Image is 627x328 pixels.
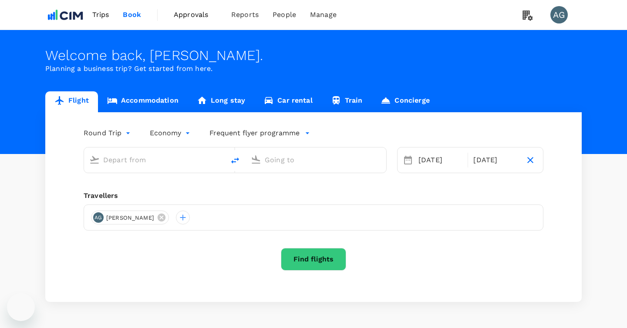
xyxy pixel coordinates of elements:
[265,153,368,167] input: Going to
[380,159,382,161] button: Open
[45,47,582,64] div: Welcome back , [PERSON_NAME] .
[45,64,582,74] p: Planning a business trip? Get started from here.
[103,153,206,167] input: Depart from
[188,91,254,112] a: Long stay
[550,6,568,23] div: AG
[150,126,192,140] div: Economy
[415,151,466,169] div: [DATE]
[7,293,35,321] iframe: Button to launch messaging window
[470,151,521,169] div: [DATE]
[371,91,438,112] a: Concierge
[84,191,543,201] div: Travellers
[92,10,109,20] span: Trips
[231,10,259,20] span: Reports
[219,159,220,161] button: Open
[209,128,300,138] p: Frequent flyer programme
[123,10,141,20] span: Book
[91,211,169,224] div: AG[PERSON_NAME]
[101,214,159,222] span: [PERSON_NAME]
[45,5,85,24] img: CIM ENVIRONMENTAL PTY LTD
[209,128,310,138] button: Frequent flyer programme
[254,91,322,112] a: Car rental
[45,91,98,112] a: Flight
[281,248,346,271] button: Find flights
[322,91,372,112] a: Train
[98,91,188,112] a: Accommodation
[225,150,246,171] button: delete
[174,10,217,20] span: Approvals
[273,10,296,20] span: People
[93,212,104,223] div: AG
[84,126,132,140] div: Round Trip
[310,10,337,20] span: Manage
